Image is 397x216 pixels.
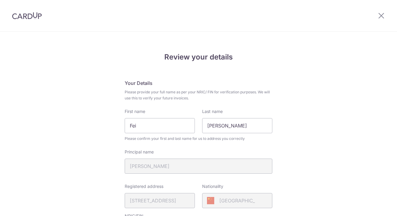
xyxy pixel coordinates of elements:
[125,183,163,189] label: Registered address
[125,118,195,133] input: First Name
[125,79,272,87] h5: Your Details
[125,89,272,101] span: Please provide your full name as per your NRIC/ FIN for verification purposes. We will use this t...
[125,136,272,142] span: Please confirm your first and last name for us to address you correctly
[125,108,145,114] label: First name
[202,108,223,114] label: Last name
[125,149,154,155] label: Principal name
[12,12,42,19] img: CardUp
[125,52,272,63] h4: Review your details
[202,118,272,133] input: Last name
[202,183,223,189] label: Nationality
